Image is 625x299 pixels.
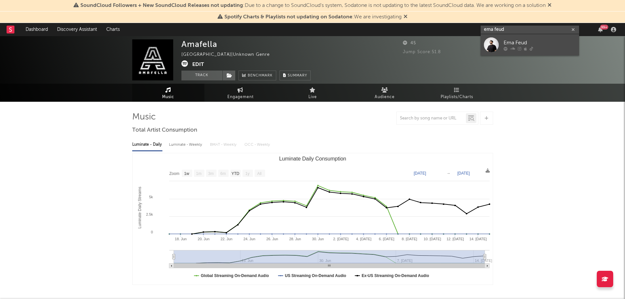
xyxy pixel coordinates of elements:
text: 10. [DATE] [424,237,441,241]
text: 2.5k [146,212,153,216]
text: All [257,171,261,176]
text: 3m [208,171,214,176]
span: Playlists/Charts [441,93,473,101]
text: 1m [196,171,201,176]
text: [DATE] [457,171,470,176]
svg: Luminate Daily Consumption [133,153,493,285]
a: Music [132,84,204,102]
a: Engagement [204,84,277,102]
text: 28. Jun [289,237,301,241]
span: Spotify Charts & Playlists not updating on Sodatone [224,14,352,20]
text: 20. Jun [198,237,209,241]
a: Audience [349,84,421,102]
text: Luminate Daily Consumption [279,156,346,161]
text: 4. [DATE] [356,237,371,241]
text: YTD [231,171,239,176]
text: 6m [220,171,226,176]
text: Global Streaming On-Demand Audio [201,273,269,278]
text: 1y [245,171,249,176]
span: Summary [288,74,307,77]
text: Ex-US Streaming On-Demand Audio [362,273,429,278]
text: Zoom [169,171,179,176]
text: 14. [DATE] [469,237,487,241]
a: Discovery Assistant [52,23,102,36]
span: Benchmark [248,72,273,80]
button: Edit [192,60,204,69]
text: 6. [DATE] [379,237,394,241]
button: 99+ [598,27,603,32]
text: 0 [151,230,153,234]
span: : Due to a change to SoundCloud's system, Sodatone is not updating to the latest SoundCloud data.... [80,3,546,8]
text: 14. [DATE] [475,259,492,263]
a: Live [277,84,349,102]
div: [GEOGRAPHIC_DATA] | Unknown Genre [181,51,277,59]
text: 1w [184,171,189,176]
a: Benchmark [239,71,276,80]
button: Summary [280,71,311,80]
span: Music [162,93,174,101]
a: Charts [102,23,124,36]
div: Luminate - Weekly [169,139,203,150]
span: SoundCloud Followers + New SoundCloud Releases not updating [80,3,243,8]
div: Luminate - Daily [132,139,162,150]
input: Search by song name or URL [397,116,466,121]
span: Live [308,93,317,101]
span: Total Artist Consumption [132,126,197,134]
div: Amafella [181,39,217,49]
text: 26. Jun [266,237,278,241]
text: Luminate Daily Streams [137,187,142,228]
span: 45 [403,41,416,45]
a: Ema Feud [481,34,579,55]
input: Search for artists [481,26,579,34]
span: Jump Score: 51.8 [403,50,441,54]
text: US Streaming On-Demand Audio [285,273,346,278]
text: 18. Jun [175,237,186,241]
a: Dashboard [21,23,52,36]
text: 12. [DATE] [446,237,464,241]
span: Audience [375,93,395,101]
span: Engagement [227,93,254,101]
text: 22. Jun [220,237,232,241]
text: 24. Jun [243,237,255,241]
div: 99 + [600,25,608,30]
text: → [447,171,450,176]
text: [DATE] [414,171,426,176]
text: 2. [DATE] [333,237,348,241]
button: Track [181,71,222,80]
text: 5k [149,195,153,199]
span: Dismiss [404,14,407,20]
a: Playlists/Charts [421,84,493,102]
span: Dismiss [548,3,552,8]
text: 30. Jun [312,237,324,241]
span: : We are investigating [224,14,402,20]
div: Ema Feud [504,39,576,47]
text: 8. [DATE] [402,237,417,241]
